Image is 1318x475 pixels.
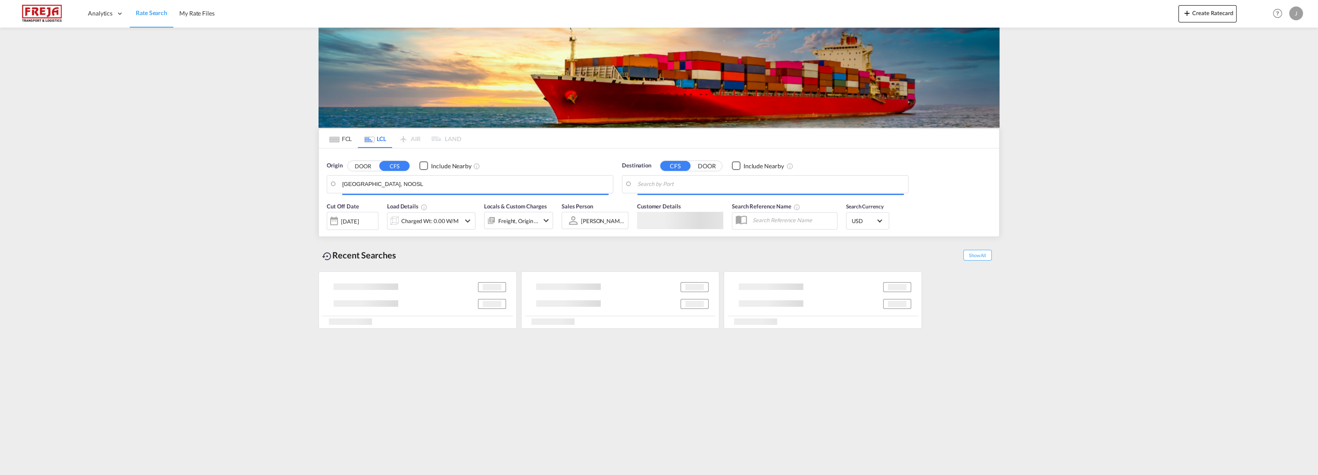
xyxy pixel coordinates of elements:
[1178,5,1237,22] button: icon-plus 400-fgCreate Ratecard
[793,204,800,211] md-icon: Your search will be saved by the below given name
[748,214,837,226] input: Search Reference Name
[179,9,215,17] span: My Rate Files
[732,161,784,170] md-checkbox: Checkbox No Ink
[379,161,409,171] button: CFS
[1182,8,1192,18] md-icon: icon-plus 400-fg
[348,161,378,171] button: DOOR
[581,217,670,224] div: [PERSON_NAME] [PERSON_NAME]
[401,215,459,227] div: Charged Wt: 0.00 W/M
[637,178,904,191] input: Search by Port
[541,215,551,226] md-icon: icon-chevron-down
[660,161,690,171] button: CFS
[136,9,167,16] span: Rate Search
[319,28,999,128] img: LCL+%26+FCL+BACKGROUND.png
[341,217,359,225] div: [DATE]
[580,214,626,227] md-select: Sales Person: Jan Klock Bjørndal
[963,250,992,261] span: Show All
[323,129,461,148] md-pagination-wrapper: Use the left and right arrow keys to navigate between tabs
[319,245,400,265] div: Recent Searches
[342,178,609,191] input: Search by Port
[473,163,480,170] md-icon: Unchecked: Ignores neighbouring ports when fetching rates.Checked : Includes neighbouring ports w...
[1289,6,1303,20] div: J
[787,163,793,170] md-icon: Unchecked: Ignores neighbouring ports when fetching rates.Checked : Includes neighbouring ports w...
[387,212,475,230] div: Charged Wt: 0.00 W/Micon-chevron-down
[327,212,378,230] div: [DATE]
[319,148,999,273] div: Origin DOOR CFS Checkbox No InkUnchecked: Ignores neighbouring ports when fetching rates.Checked ...
[622,161,651,170] span: Destination
[462,216,473,226] md-icon: icon-chevron-down
[846,203,884,210] span: Search Currency
[484,212,553,229] div: Freight Origin Destinationicon-chevron-down
[323,129,358,148] md-tab-item: FCL
[637,203,681,210] span: Customer Details
[498,215,539,227] div: Freight Origin Destination
[327,203,359,210] span: Cut Off Date
[322,251,332,261] md-icon: icon-backup-restore
[692,161,722,171] button: DOOR
[419,161,472,170] md-checkbox: Checkbox No Ink
[387,203,428,210] span: Load Details
[88,9,112,18] span: Analytics
[431,162,472,170] div: Include Nearby
[1270,6,1289,22] div: Help
[743,162,784,170] div: Include Nearby
[327,161,342,170] span: Origin
[1270,6,1285,21] span: Help
[421,204,428,211] md-icon: Chargeable Weight
[851,214,884,227] md-select: Select Currency: $ USDUnited States Dollar
[358,129,392,148] md-tab-item: LCL
[327,229,333,241] md-datepicker: Select
[562,203,593,210] span: Sales Person
[484,203,547,210] span: Locals & Custom Charges
[13,4,71,23] img: 586607c025bf11f083711d99603023e7.png
[732,203,800,210] span: Search Reference Name
[852,217,876,225] span: USD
